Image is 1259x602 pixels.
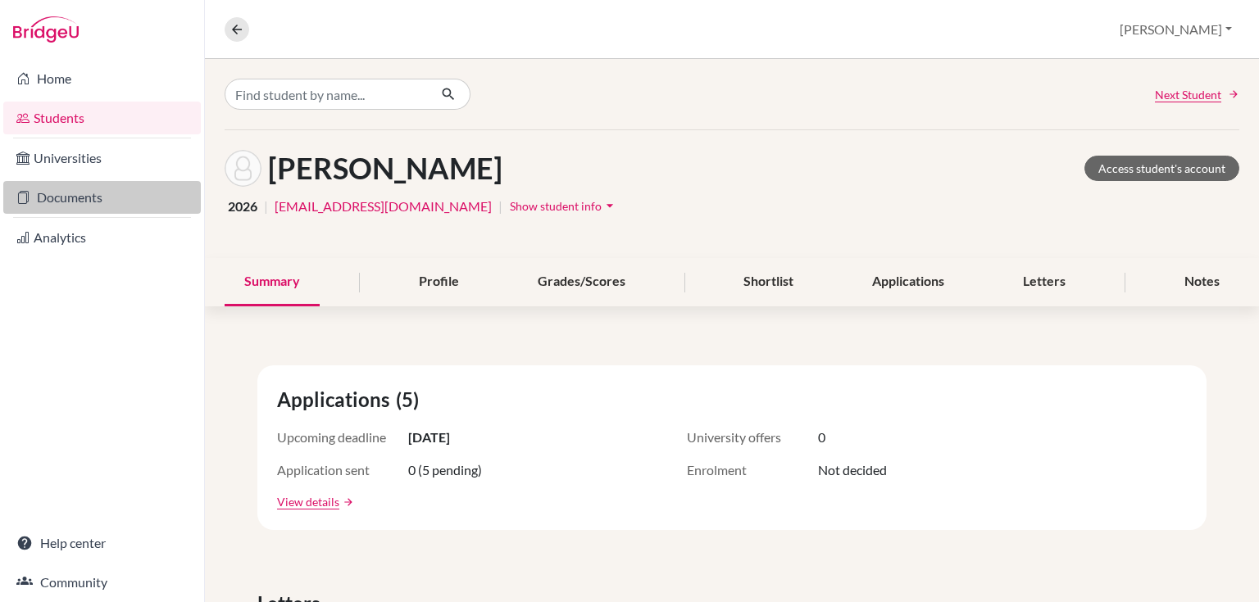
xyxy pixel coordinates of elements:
span: 2026 [228,197,257,216]
span: Upcoming deadline [277,428,408,447]
a: arrow_forward [339,496,354,508]
a: Students [3,102,201,134]
div: Letters [1003,258,1085,306]
span: 0 [818,428,825,447]
span: Next Student [1155,86,1221,103]
div: Shortlist [724,258,813,306]
a: [EMAIL_ADDRESS][DOMAIN_NAME] [275,197,492,216]
div: Notes [1165,258,1239,306]
input: Find student by name... [225,79,428,110]
button: [PERSON_NAME] [1112,14,1239,45]
span: Enrolment [687,460,818,480]
span: | [264,197,268,216]
a: Home [3,62,201,95]
a: View details [277,493,339,510]
a: Community [3,566,201,599]
a: Documents [3,181,201,214]
button: Show student infoarrow_drop_down [509,193,619,219]
div: Applications [852,258,964,306]
a: Access student's account [1084,156,1239,181]
span: Show student info [510,199,602,213]
i: arrow_drop_down [602,197,618,214]
h1: [PERSON_NAME] [268,151,502,186]
span: University offers [687,428,818,447]
span: (5) [396,385,425,414]
span: Application sent [277,460,408,480]
span: [DATE] [408,428,450,447]
a: Universities [3,142,201,174]
a: Next Student [1155,86,1239,103]
div: Grades/Scores [518,258,645,306]
div: Profile [399,258,479,306]
a: Analytics [3,221,201,254]
img: Bridge-U [13,16,79,43]
span: Not decided [818,460,887,480]
span: Applications [277,385,396,414]
div: Summary [225,258,320,306]
a: Help center [3,527,201,559]
img: Michelle Jeypaul's avatar [225,150,261,187]
span: 0 (5 pending) [408,460,482,480]
span: | [498,197,502,216]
